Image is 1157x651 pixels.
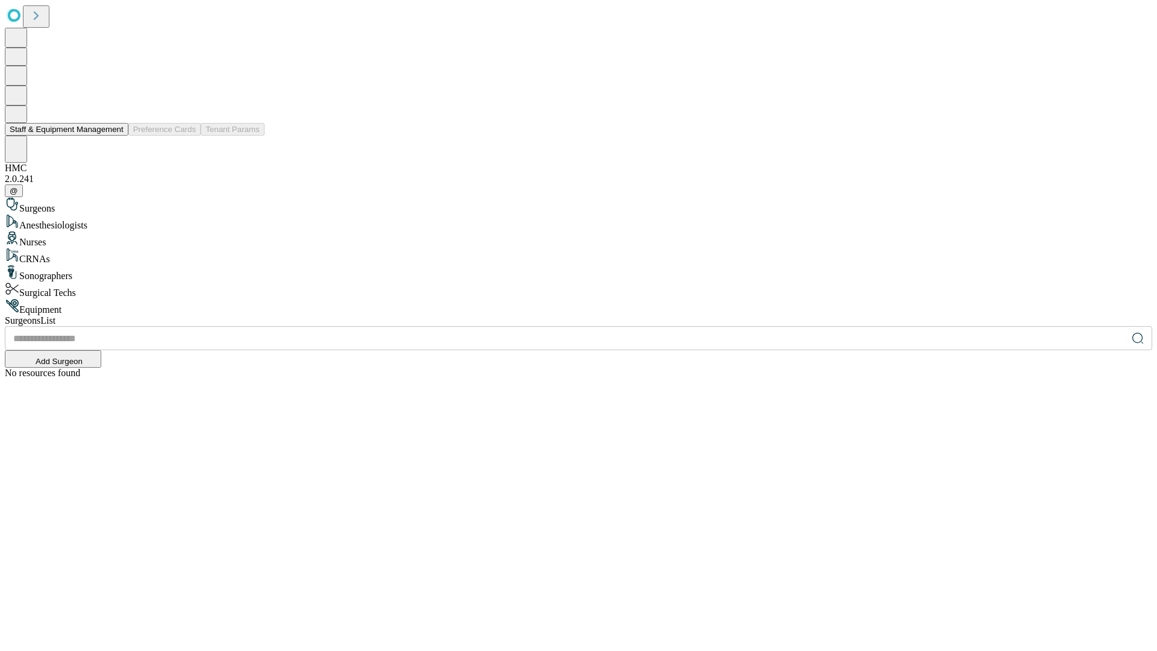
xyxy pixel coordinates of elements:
[5,184,23,197] button: @
[5,298,1152,315] div: Equipment
[201,123,265,136] button: Tenant Params
[5,197,1152,214] div: Surgeons
[5,350,101,368] button: Add Surgeon
[10,186,18,195] span: @
[5,368,1152,379] div: No resources found
[5,123,128,136] button: Staff & Equipment Management
[5,265,1152,281] div: Sonographers
[5,281,1152,298] div: Surgical Techs
[5,214,1152,231] div: Anesthesiologists
[5,315,1152,326] div: Surgeons List
[5,248,1152,265] div: CRNAs
[5,163,1152,174] div: HMC
[5,174,1152,184] div: 2.0.241
[5,231,1152,248] div: Nurses
[128,123,201,136] button: Preference Cards
[36,357,83,366] span: Add Surgeon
